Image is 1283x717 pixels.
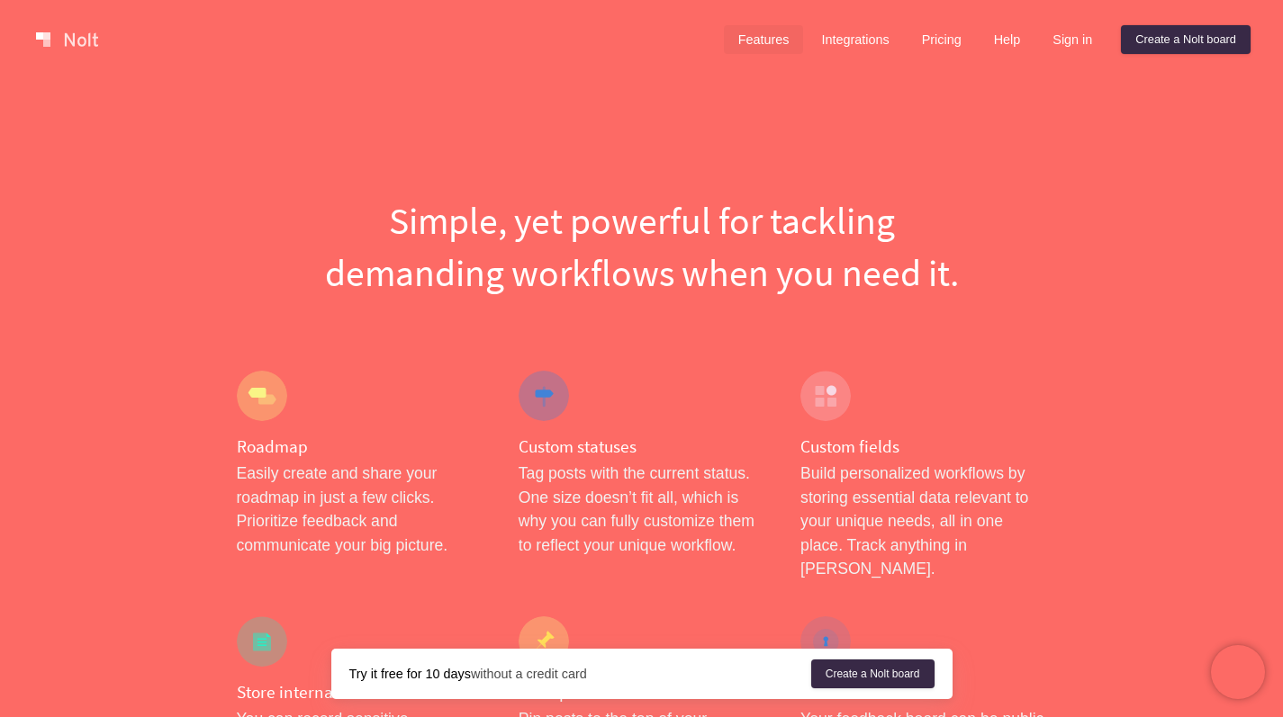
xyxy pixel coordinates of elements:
h4: Custom fields [800,435,1046,458]
a: Sign in [1038,25,1107,54]
p: Build personalized workflows by storing essential data relevant to your unique needs, all in one ... [800,462,1046,580]
a: Integrations [807,25,903,54]
a: Create a Nolt board [811,659,935,688]
h4: Roadmap [237,435,483,458]
iframe: Chatra live chat [1211,645,1265,699]
strong: Try it free for 10 days [349,667,471,681]
a: Pricing [908,25,976,54]
div: without a credit card [349,665,811,683]
h1: Simple, yet powerful for tackling demanding workflows when you need it. [237,194,1047,299]
a: Create a Nolt board [1121,25,1251,54]
h4: Custom statuses [519,435,764,458]
a: Features [724,25,804,54]
p: Tag posts with the current status. One size doesn’t fit all, which is why you can fully customize... [519,462,764,557]
p: Easily create and share your roadmap in just a few clicks. Prioritize feedback and communicate yo... [237,462,483,557]
a: Help [980,25,1035,54]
